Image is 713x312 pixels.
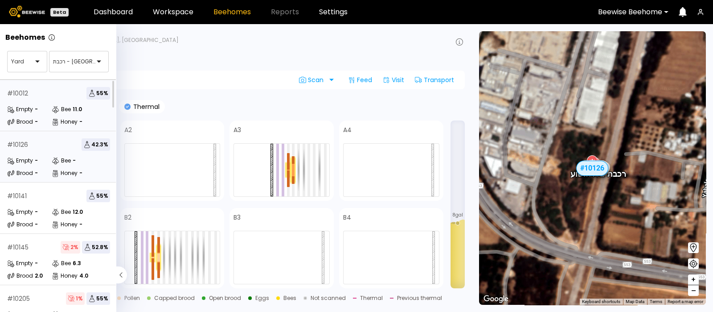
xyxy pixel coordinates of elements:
[311,295,346,301] div: Not scanned
[35,261,38,266] div: -
[35,222,38,227] div: -
[86,292,110,305] span: 55 %
[73,261,81,266] div: 6.3
[576,160,608,175] div: # 10126
[7,295,30,302] div: # 10205
[7,271,33,280] div: Brood
[379,73,408,87] div: Visit
[481,293,511,305] a: Open this area in Google Maps (opens a new window)
[668,299,703,304] a: Report a map error
[35,158,38,163] div: -
[570,159,626,178] div: רכבת - בית יהושוע
[9,6,45,17] img: Beewise logo
[52,169,78,178] div: Honey
[52,208,71,216] div: Bee
[7,156,33,165] div: Empty
[7,169,33,178] div: Brood
[691,285,696,296] span: –
[35,273,43,279] div: 2.0
[343,127,352,133] h4: A4
[154,295,195,301] div: Capped brood
[82,138,110,151] span: 42.3 %
[86,190,110,202] span: 55 %
[7,105,33,114] div: Empty
[7,259,33,268] div: Empty
[52,117,78,126] div: Honey
[86,87,110,100] span: 55 %
[61,241,80,254] span: 2 %
[452,213,463,217] span: 8 gal
[79,273,88,279] div: 4.0
[7,193,27,199] div: # 10141
[73,209,83,215] div: 12.0
[7,141,28,148] div: # 10126
[79,222,82,227] div: -
[397,295,442,301] div: Previous thermal
[7,244,29,250] div: # 10145
[124,214,131,220] h4: B2
[73,107,82,112] div: 11.0
[79,171,82,176] div: -
[626,299,644,305] button: Map Data
[73,158,76,163] div: -
[234,214,241,220] h4: B3
[299,76,327,83] span: Scan
[79,119,82,125] div: -
[7,117,33,126] div: Brood
[360,295,383,301] div: Thermal
[271,8,299,16] span: Reports
[124,295,140,301] div: Pollen
[50,8,69,17] div: Beta
[35,107,38,112] div: -
[582,299,620,305] button: Keyboard shortcuts
[52,105,71,114] div: Bee
[52,271,78,280] div: Honey
[7,208,33,216] div: Empty
[688,285,699,296] button: –
[481,293,511,305] img: Google
[124,127,132,133] h4: A2
[234,127,241,133] h4: A3
[52,259,71,268] div: Bee
[411,73,458,87] div: Transport
[344,73,376,87] div: Feed
[688,275,699,285] button: +
[255,295,269,301] div: Eggs
[343,214,351,220] h4: B4
[52,156,71,165] div: Bee
[7,220,33,229] div: Brood
[650,299,662,304] a: Terms (opens in new tab)
[319,8,348,16] a: Settings
[283,295,296,301] div: Bees
[35,171,38,176] div: -
[82,241,110,254] span: 52.8 %
[94,8,133,16] a: Dashboard
[35,119,38,125] div: -
[131,104,160,110] p: Thermal
[52,220,78,229] div: Honey
[35,209,38,215] div: -
[153,8,193,16] a: Workspace
[209,295,241,301] div: Open brood
[66,292,85,305] span: 1 %
[5,34,45,41] p: Beehomes
[691,274,696,285] span: +
[7,90,28,96] div: # 10012
[213,8,251,16] a: Beehomes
